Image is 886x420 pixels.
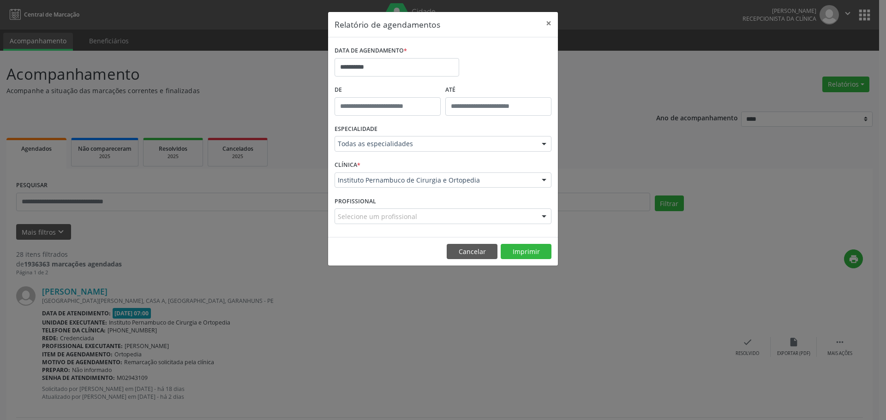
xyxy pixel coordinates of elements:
[539,12,558,35] button: Close
[335,44,407,58] label: DATA DE AGENDAMENTO
[335,18,440,30] h5: Relatório de agendamentos
[501,244,551,260] button: Imprimir
[338,176,533,185] span: Instituto Pernambuco de Cirurgia e Ortopedia
[447,244,497,260] button: Cancelar
[338,212,417,221] span: Selecione um profissional
[335,158,360,172] label: CLÍNICA
[335,83,441,97] label: De
[338,139,533,148] span: Todas as especialidades
[445,83,551,97] label: ATÉ
[335,194,376,208] label: PROFISSIONAL
[335,122,377,136] label: ESPECIALIDADE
